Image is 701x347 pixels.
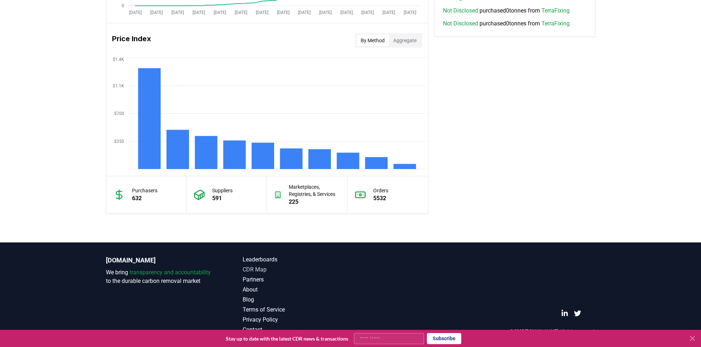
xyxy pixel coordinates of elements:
[443,6,478,15] a: Not Disclosed
[289,198,340,206] p: 225
[150,10,162,15] tspan: [DATE]
[361,10,374,15] tspan: [DATE]
[243,275,351,284] a: Partners
[340,10,352,15] tspan: [DATE]
[243,295,351,304] a: Blog
[243,265,351,274] a: CDR Map
[443,6,570,15] span: purchased 0 tonnes from
[113,83,124,88] tspan: $1.1K
[243,326,351,334] a: Contact
[234,10,247,15] tspan: [DATE]
[130,269,211,276] span: transparency and accountability
[561,310,568,317] a: LinkedIn
[443,19,570,28] span: purchased 0 tonnes from
[171,10,184,15] tspan: [DATE]
[373,187,388,194] p: Orders
[356,35,389,46] button: By Method
[112,33,151,48] h3: Price Index
[106,268,214,285] p: We bring to the durable carbon removal market
[255,10,268,15] tspan: [DATE]
[277,10,289,15] tspan: [DATE]
[443,19,478,28] a: Not Disclosed
[243,305,351,314] a: Terms of Service
[574,310,581,317] a: Twitter
[212,187,233,194] p: Suppliers
[114,139,124,144] tspan: $350
[319,10,331,15] tspan: [DATE]
[129,10,141,15] tspan: [DATE]
[403,10,416,15] tspan: [DATE]
[122,3,124,8] tspan: 0
[243,255,351,264] a: Leaderboards
[541,19,570,28] a: TerraFixing
[114,111,124,116] tspan: $700
[192,10,205,15] tspan: [DATE]
[382,10,395,15] tspan: [DATE]
[113,57,124,62] tspan: $1.4K
[106,255,214,265] p: [DOMAIN_NAME]
[213,10,226,15] tspan: [DATE]
[389,35,421,46] button: Aggregate
[373,194,388,203] p: 5532
[541,6,570,15] a: TerraFixing
[132,187,157,194] p: Purchasers
[289,183,340,198] p: Marketplaces, Registries, & Services
[243,315,351,324] a: Privacy Policy
[298,10,310,15] tspan: [DATE]
[212,194,233,203] p: 591
[132,194,157,203] p: 632
[510,328,595,334] p: © 2025 [DOMAIN_NAME]. All rights reserved.
[243,285,351,294] a: About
